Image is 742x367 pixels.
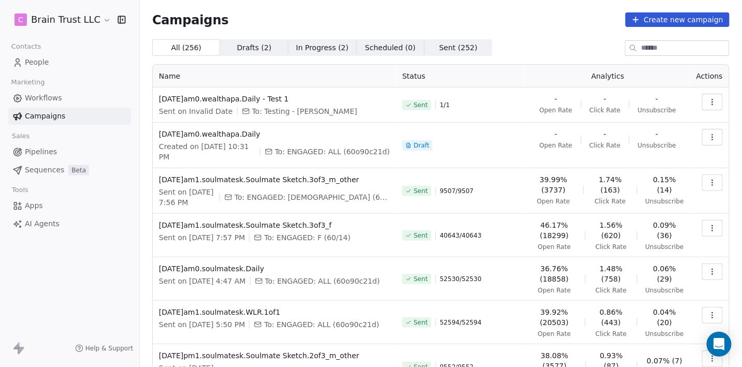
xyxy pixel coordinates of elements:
span: - [656,129,658,139]
span: Sent on [DATE] 4:47 AM [159,276,246,286]
span: [DATE]pm1.soulmatesk.Soulmate Sketch.2of3_m_other [159,350,390,361]
span: Unsubscribe [646,243,684,251]
span: [DATE]am1.soulmatesk.WLR.1of1 [159,307,390,317]
span: - [555,129,557,139]
span: Sales [7,128,34,144]
a: Campaigns [8,108,131,125]
span: 0.86% (443) [594,307,629,328]
span: Help & Support [85,344,133,353]
span: 9507 / 9507 [440,187,474,195]
span: 36.76% (18858) [532,263,577,284]
span: Marketing [7,75,49,90]
span: Click Rate [595,330,627,338]
span: Open Rate [537,197,570,205]
span: [DATE]am1.soulmatesk.Soulmate Sketch.3of3_m_other [159,174,390,185]
span: 0.15% (14) [646,174,684,195]
a: People [8,54,131,71]
span: - [604,129,606,139]
span: Open Rate [538,243,571,251]
span: [DATE]am1.soulmatesk.Soulmate Sketch.3of3_f [159,220,390,230]
span: 1 / 1 [440,101,450,109]
span: 39.92% (20503) [532,307,577,328]
span: Sent ( 252 ) [439,42,477,53]
span: Contacts [7,39,46,54]
span: Click Rate [595,286,627,295]
span: 39.99% (3737) [532,174,575,195]
a: Workflows [8,90,131,107]
span: Sent on Invalid Date [159,106,233,116]
span: 0.09% (36) [646,220,684,241]
span: 52594 / 52594 [440,318,482,327]
span: - [555,94,557,104]
span: Campaigns [152,12,229,27]
span: - [656,94,658,104]
span: 0.06% (29) [646,263,684,284]
span: Sent [414,231,428,240]
span: Created on [DATE] 10:31 PM [159,141,256,162]
span: C [18,14,23,25]
th: Name [153,65,396,87]
button: Create new campaign [625,12,730,27]
span: People [25,57,49,68]
th: Status [396,65,526,87]
span: Unsubscribe [646,197,684,205]
span: Sent on [DATE] 7:57 PM [159,232,245,243]
span: Sent [414,101,428,109]
span: 40643 / 40643 [440,231,482,240]
span: Workflows [25,93,62,104]
span: Open Rate [540,106,573,114]
span: [DATE]am0.wealthapa.Daily - Test 1 [159,94,390,104]
a: Apps [8,197,131,214]
span: To: ENGAGED: MALE (60/14) + 1 more [235,192,390,202]
a: Help & Support [75,344,133,353]
span: Unsubscribe [646,330,684,338]
span: Tools [7,182,33,198]
span: Sequences [25,165,64,175]
span: Unsubscribe [638,141,676,150]
span: Scheduled ( 0 ) [365,42,416,53]
span: Click Rate [590,106,621,114]
span: In Progress ( 2 ) [296,42,349,53]
span: Click Rate [595,243,627,251]
span: 0.04% (20) [646,307,684,328]
span: 1.56% (620) [594,220,629,241]
span: Sent on [DATE] 5:50 PM [159,319,245,330]
span: 0.07% (7) [647,356,682,366]
span: Beta [68,165,89,175]
span: Sent [414,275,428,283]
span: [DATE]am0.wealthapa.Daily [159,129,390,139]
div: Open Intercom Messenger [707,332,732,357]
span: Click Rate [590,141,621,150]
span: To: ENGAGED: ALL (60o90c21d) [265,276,380,286]
span: To: Testing - Angie [252,106,357,116]
span: To: ENGAGED: F (60/14) [264,232,351,243]
span: Open Rate [538,286,571,295]
span: Brain Trust LLC [31,13,100,26]
span: 52530 / 52530 [440,275,482,283]
span: Draft [414,141,429,150]
span: AI Agents [25,218,60,229]
a: SequencesBeta [8,162,131,179]
span: 1.48% (758) [594,263,629,284]
span: [DATE]am0.soulmatesk.Daily [159,263,390,274]
span: Sent [414,187,428,195]
span: Pipelines [25,146,57,157]
span: To: ENGAGED: ALL (60o90c21d) [264,319,379,330]
th: Actions [690,65,729,87]
span: Campaigns [25,111,65,122]
span: Apps [25,200,43,211]
a: AI Agents [8,215,131,232]
span: 1.74% (163) [592,174,629,195]
span: 46.17% (18299) [532,220,577,241]
span: Unsubscribe [646,286,684,295]
span: Click Rate [595,197,626,205]
span: Open Rate [540,141,573,150]
button: CBrain Trust LLC [12,11,110,28]
span: Sent on [DATE] 7:56 PM [159,187,215,208]
th: Analytics [526,65,690,87]
span: Unsubscribe [638,106,676,114]
span: Sent [414,318,428,327]
span: Open Rate [538,330,571,338]
span: Drafts ( 2 ) [237,42,272,53]
a: Pipelines [8,143,131,160]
